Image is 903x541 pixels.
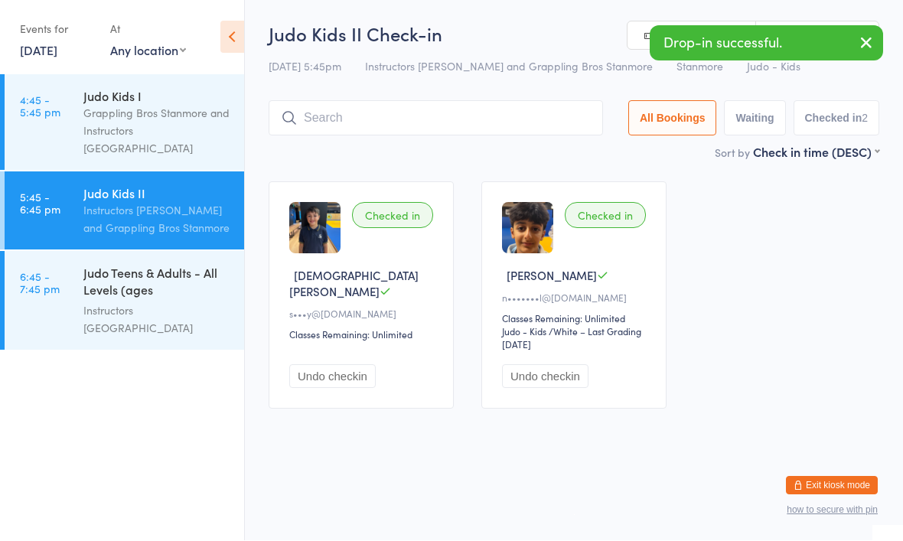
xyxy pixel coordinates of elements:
span: [PERSON_NAME] [507,268,597,284]
div: Check in time (DESC) [753,144,879,161]
button: Waiting [724,101,785,136]
button: Checked in2 [794,101,880,136]
div: Judo Teens & Adults - All Levels (ages [DEMOGRAPHIC_DATA]+) [83,265,231,302]
span: Judo - Kids [747,59,800,74]
a: 6:45 -7:45 pmJudo Teens & Adults - All Levels (ages [DEMOGRAPHIC_DATA]+)Instructors [GEOGRAPHIC_D... [5,252,244,350]
div: Judo Kids II [83,185,231,202]
time: 4:45 - 5:45 pm [20,94,60,119]
time: 5:45 - 6:45 pm [20,191,60,216]
button: how to secure with pin [787,505,878,516]
div: s•••y@[DOMAIN_NAME] [289,308,438,321]
div: Classes Remaining: Unlimited [289,328,438,341]
label: Sort by [715,145,750,161]
div: Events for [20,17,95,42]
div: Instructors [PERSON_NAME] and Grappling Bros Stanmore [83,202,231,237]
button: Undo checkin [502,365,588,389]
button: Exit kiosk mode [786,477,878,495]
div: Any location [110,42,186,59]
div: Classes Remaining: Unlimited [502,312,650,325]
div: n•••••••l@[DOMAIN_NAME] [502,292,650,305]
span: Instructors [PERSON_NAME] and Grappling Bros Stanmore [365,59,653,74]
span: [DATE] 5:45pm [269,59,341,74]
div: Instructors [GEOGRAPHIC_DATA] [83,302,231,337]
div: Checked in [565,203,646,229]
time: 6:45 - 7:45 pm [20,271,60,295]
span: / White – Last Grading [DATE] [502,325,641,351]
a: 5:45 -6:45 pmJudo Kids IIInstructors [PERSON_NAME] and Grappling Bros Stanmore [5,172,244,250]
input: Search [269,101,603,136]
div: Checked in [352,203,433,229]
span: Stanmore [676,59,723,74]
div: Judo - Kids [502,325,546,338]
button: All Bookings [628,101,717,136]
a: 4:45 -5:45 pmJudo Kids IGrappling Bros Stanmore and Instructors [GEOGRAPHIC_DATA] [5,75,244,171]
div: Grappling Bros Stanmore and Instructors [GEOGRAPHIC_DATA] [83,105,231,158]
a: [DATE] [20,42,57,59]
div: Judo Kids I [83,88,231,105]
button: Undo checkin [289,365,376,389]
div: Drop-in successful. [650,26,883,61]
h2: Judo Kids II Check-in [269,21,879,47]
img: image1746604438.png [289,203,341,254]
span: [DEMOGRAPHIC_DATA][PERSON_NAME] [289,268,419,300]
img: image1754292473.png [502,203,553,254]
div: 2 [862,112,868,125]
div: At [110,17,186,42]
